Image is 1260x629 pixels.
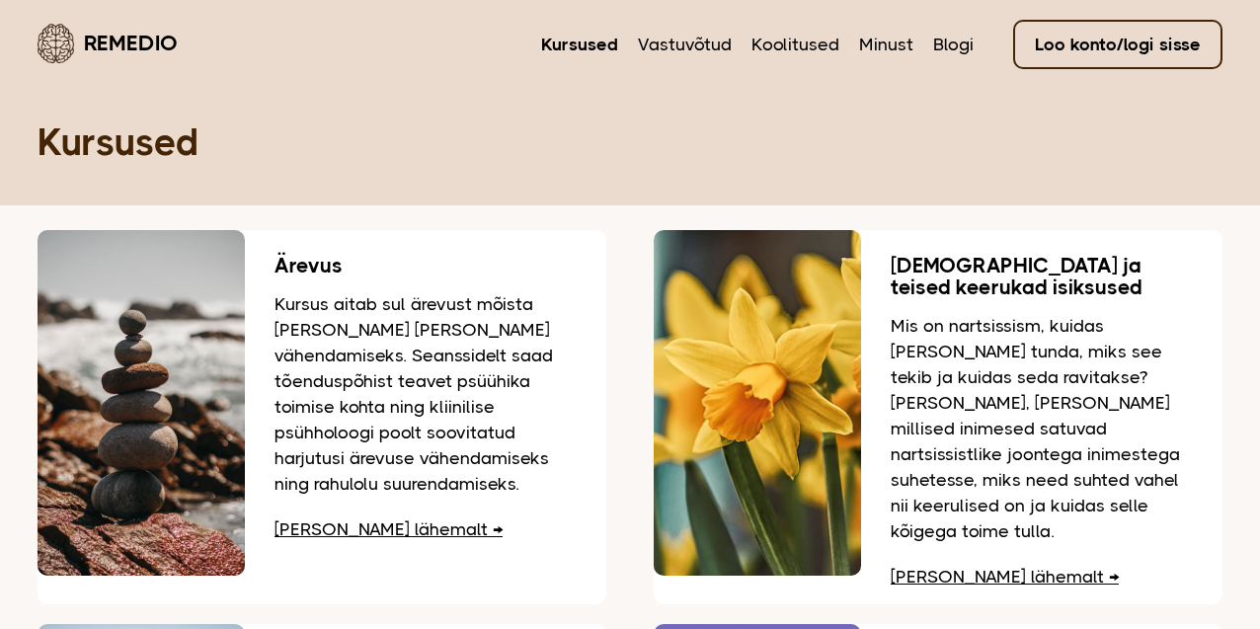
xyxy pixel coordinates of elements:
h1: Kursused [38,118,1222,166]
a: Kursused [541,32,618,57]
a: Minust [859,32,913,57]
img: Nartsissid [654,230,861,576]
a: [PERSON_NAME] lähemalt [891,567,1119,587]
img: Rannas teineteise peale hoolikalt laotud kivid, mis hoiavad tasakaalu [38,230,245,576]
img: Remedio logo [38,24,74,63]
h3: Ärevus [275,255,577,276]
a: Loo konto/logi sisse [1013,20,1222,69]
h3: [DEMOGRAPHIC_DATA] ja teised keerukad isiksused [891,255,1193,298]
a: [PERSON_NAME] lähemalt [275,519,503,539]
a: Blogi [933,32,974,57]
a: Remedio [38,20,178,66]
a: Vastuvõtud [638,32,732,57]
a: Koolitused [751,32,839,57]
p: Kursus aitab sul ärevust mõista [PERSON_NAME] [PERSON_NAME] vähendamiseks. Seanssidelt saad tõend... [275,291,577,497]
p: Mis on nartsissism, kuidas [PERSON_NAME] tunda, miks see tekib ja kuidas seda ravitakse? [PERSON_... [891,313,1193,544]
